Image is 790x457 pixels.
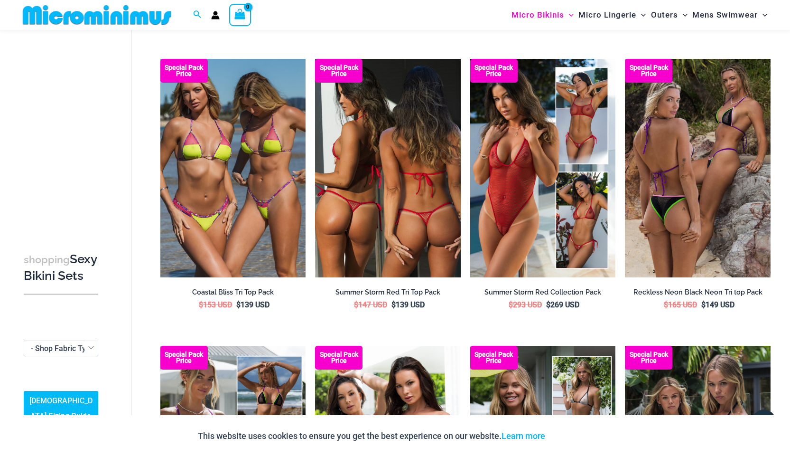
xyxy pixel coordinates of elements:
[160,59,306,277] img: Coastal Bliss Leopard Sunset Tri Top Pack
[160,352,208,364] b: Special Pack Price
[649,3,690,27] a: OutersMenu ToggleMenu Toggle
[502,431,545,441] a: Learn more
[24,341,98,356] span: - Shop Fabric Type
[564,3,574,27] span: Menu Toggle
[160,288,306,297] h2: Coastal Bliss Tri Top Pack
[315,288,461,300] a: Summer Storm Red Tri Top Pack
[625,352,672,364] b: Special Pack Price
[470,59,616,277] a: Summer Storm Red Collection Pack F Summer Storm Red Collection Pack BSummer Storm Red Collection ...
[511,3,564,27] span: Micro Bikinis
[625,59,771,277] a: Tri Top Pack Bottoms BBottoms B
[546,300,550,309] span: $
[31,344,94,353] span: - Shop Fabric Type
[508,1,771,29] nav: Site Navigation
[509,300,542,309] bdi: 293 USD
[578,3,636,27] span: Micro Lingerie
[625,59,771,277] img: Tri Top Pack
[354,300,358,309] span: $
[160,65,208,77] b: Special Pack Price
[391,300,425,309] bdi: 139 USD
[315,59,461,277] a: Summer Storm Red Tri Top Pack F Summer Storm Red Tri Top Pack BSummer Storm Red Tri Top Pack B
[546,300,579,309] bdi: 269 USD
[315,288,461,297] h2: Summer Storm Red Tri Top Pack
[160,288,306,300] a: Coastal Bliss Tri Top Pack
[470,59,616,277] img: Summer Storm Red Collection Pack F
[198,429,545,443] p: This website uses cookies to ensure you get the best experience on our website.
[24,32,109,222] iframe: TrustedSite Certified
[625,288,771,297] h2: Reckless Neon Black Neon Tri top Pack
[236,300,270,309] bdi: 139 USD
[664,300,668,309] span: $
[758,3,767,27] span: Menu Toggle
[576,3,648,27] a: Micro LingerieMenu ToggleMenu Toggle
[24,251,98,284] h3: Sexy Bikini Sets
[692,3,758,27] span: Mens Swimwear
[315,65,362,77] b: Special Pack Price
[651,3,678,27] span: Outers
[315,59,461,277] img: Summer Storm Red Tri Top Pack B
[470,352,518,364] b: Special Pack Price
[229,4,251,26] a: View Shopping Cart, empty
[701,300,734,309] bdi: 149 USD
[315,352,362,364] b: Special Pack Price
[470,288,616,300] a: Summer Storm Red Collection Pack
[199,300,203,309] span: $
[678,3,688,27] span: Menu Toggle
[199,300,232,309] bdi: 153 USD
[625,65,672,77] b: Special Pack Price
[470,65,518,77] b: Special Pack Price
[24,254,70,266] span: shopping
[552,425,593,447] button: Accept
[664,300,697,309] bdi: 165 USD
[690,3,770,27] a: Mens SwimwearMenu ToggleMenu Toggle
[509,3,576,27] a: Micro BikinisMenu ToggleMenu Toggle
[160,59,306,277] a: Coastal Bliss Leopard Sunset Tri Top Pack Coastal Bliss Leopard Sunset Tri Top Pack BCoastal Blis...
[24,391,98,427] a: [DEMOGRAPHIC_DATA] Sizing Guide
[354,300,387,309] bdi: 147 USD
[625,288,771,300] a: Reckless Neon Black Neon Tri top Pack
[470,288,616,297] h2: Summer Storm Red Collection Pack
[701,300,706,309] span: $
[211,11,220,19] a: Account icon link
[24,341,98,356] span: - Shop Fabric Type
[636,3,646,27] span: Menu Toggle
[509,300,513,309] span: $
[236,300,241,309] span: $
[19,4,175,26] img: MM SHOP LOGO FLAT
[193,9,202,21] a: Search icon link
[391,300,396,309] span: $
